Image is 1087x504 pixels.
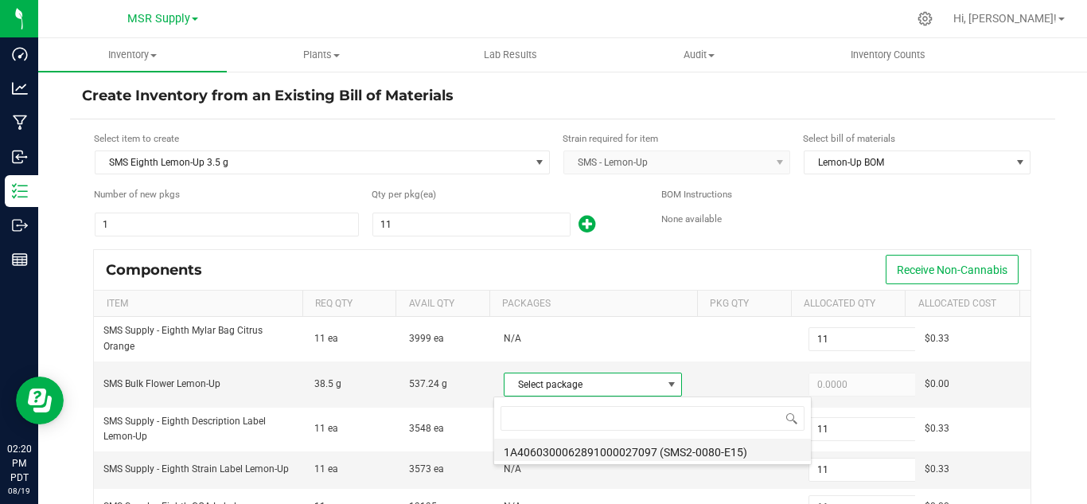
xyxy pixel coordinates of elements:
[563,133,658,144] span: Strain required for item
[409,333,444,344] span: 3999 ea
[897,264,1007,276] span: Receive Non-Cannabis
[661,189,732,200] span: BOM Instructions
[395,291,489,318] th: Avail Qty
[228,48,415,62] span: Plants
[415,38,604,72] a: Lab Results
[505,373,661,396] span: Select package
[314,463,338,475] span: 11 ea
[12,115,28,131] inline-svg: Manufacturing
[12,183,28,199] inline-svg: Inventory
[314,378,341,389] span: 38.5 g
[606,48,793,62] span: Audit
[95,151,529,174] span: SMS Eighth Lemon-Up 3.5 g
[127,12,190,25] span: MSR Supply
[94,291,302,318] th: Item
[12,80,28,96] inline-svg: Analytics
[571,222,595,233] span: Add new output
[103,463,289,475] span: SMS Supply - Eighth Strain Label Lemon-Up
[227,38,415,72] a: Plants
[7,485,31,497] p: 08/19
[103,378,220,389] span: SMS Bulk Flower Lemon-Up
[103,416,266,442] span: SMS Supply - Eighth Description Label Lemon-Up
[38,48,227,62] span: Inventory
[409,378,447,389] span: 537.24 g
[12,149,28,165] inline-svg: Inbound
[16,377,64,424] iframe: Resource center
[12,252,28,268] inline-svg: Reports
[953,12,1057,25] span: Hi, [PERSON_NAME]!
[94,188,180,202] span: Number of new packages to create
[697,291,791,318] th: Pkg Qty
[7,442,31,485] p: 02:20 PM PDT
[409,423,444,434] span: 3548 ea
[38,38,227,72] a: Inventory
[103,325,263,351] span: SMS Supply - Eighth Mylar Bag Citrus Orange
[791,291,906,318] th: Allocated Qty
[372,188,420,202] span: Quantity per package (ea)
[886,255,1019,284] button: Receive Non-Cannabis
[462,48,559,62] span: Lab Results
[925,378,949,389] span: $0.00
[661,213,722,225] span: None available
[925,423,949,434] span: $0.33
[489,291,697,318] th: Packages
[409,463,444,475] span: 3573 ea
[302,291,396,318] th: Req Qty
[915,11,935,26] div: Manage settings
[829,48,947,62] span: Inventory Counts
[925,463,949,475] span: $0.33
[805,151,1010,174] span: Lemon-Up BOM
[12,46,28,62] inline-svg: Dashboard
[504,333,521,344] span: N/A
[82,86,1043,107] h4: Create Inventory from an Existing Bill of Materials
[793,38,982,72] a: Inventory Counts
[94,133,179,144] span: Select item to create
[420,188,434,202] span: (ea)
[314,333,338,344] span: 11 ea
[605,38,793,72] a: Audit
[905,291,1019,318] th: Allocated Cost
[925,333,949,344] span: $0.33
[504,463,521,475] span: N/A
[803,133,895,144] span: Select bill of materials
[314,423,338,434] span: 11 ea
[12,217,28,233] inline-svg: Outbound
[106,261,214,279] div: Components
